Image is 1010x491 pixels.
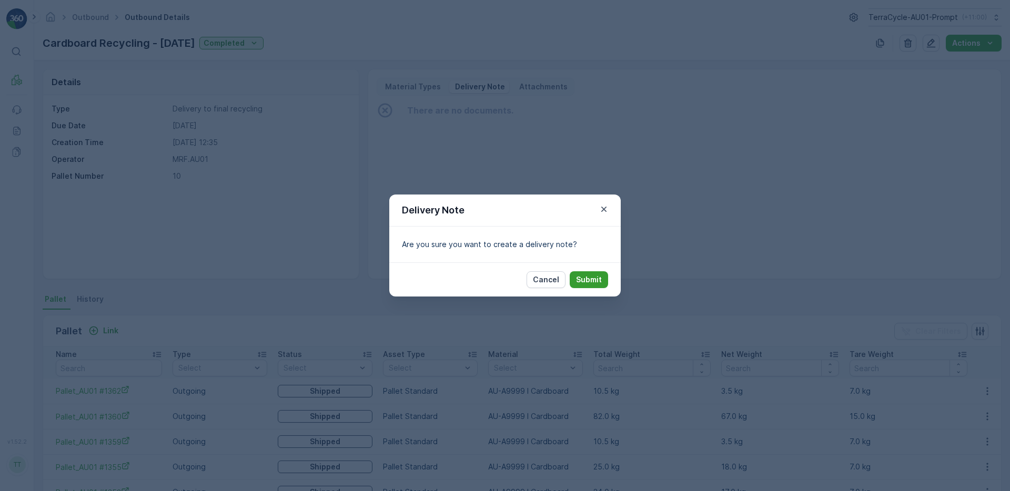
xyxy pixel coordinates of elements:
[402,203,464,218] p: Delivery Note
[527,271,565,288] button: Cancel
[570,271,608,288] button: Submit
[576,274,602,285] p: Submit
[533,274,559,285] p: Cancel
[402,239,608,250] p: Are you sure you want to create a delivery note?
